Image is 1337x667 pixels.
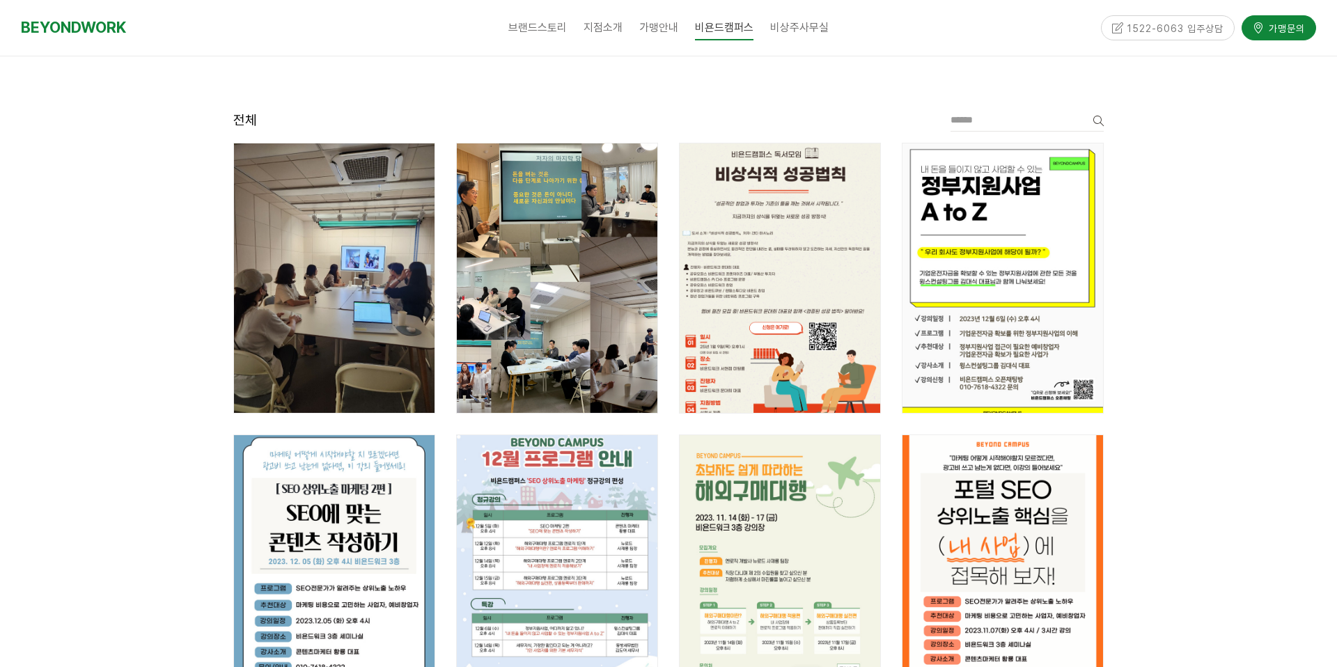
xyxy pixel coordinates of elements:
span: 비상주사무실 [770,21,829,34]
span: 브랜드스토리 [508,21,567,34]
a: 가맹안내 [631,10,687,45]
a: 브랜드스토리 [500,10,575,45]
span: 비욘드캠퍼스 [695,16,753,40]
a: 비욘드캠퍼스 [687,10,762,45]
span: 가맹안내 [639,21,678,34]
a: 비상주사무실 [762,10,837,45]
span: 가맹문의 [1265,18,1305,32]
a: 지점소개 [575,10,631,45]
header: 전체 [233,109,257,132]
a: BEYONDWORK [21,15,126,40]
span: 지점소개 [584,21,623,34]
a: 가맹문의 [1242,13,1316,37]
